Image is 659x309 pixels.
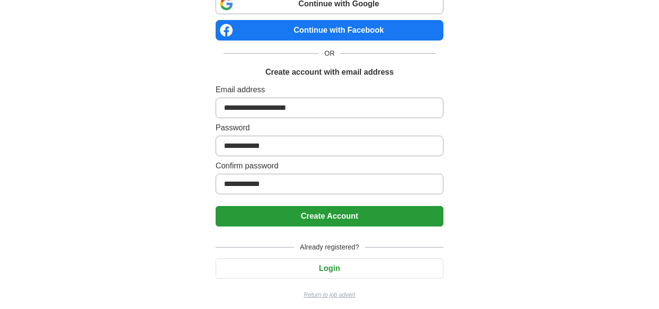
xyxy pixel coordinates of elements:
[294,242,365,252] span: Already registered?
[216,84,443,96] label: Email address
[216,122,443,134] label: Password
[216,264,443,272] a: Login
[216,258,443,279] button: Login
[265,66,394,78] h1: Create account with email address
[216,160,443,172] label: Confirm password
[216,206,443,227] button: Create Account
[319,48,340,59] span: OR
[216,290,443,299] a: Return to job advert
[216,20,443,41] a: Continue with Facebook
